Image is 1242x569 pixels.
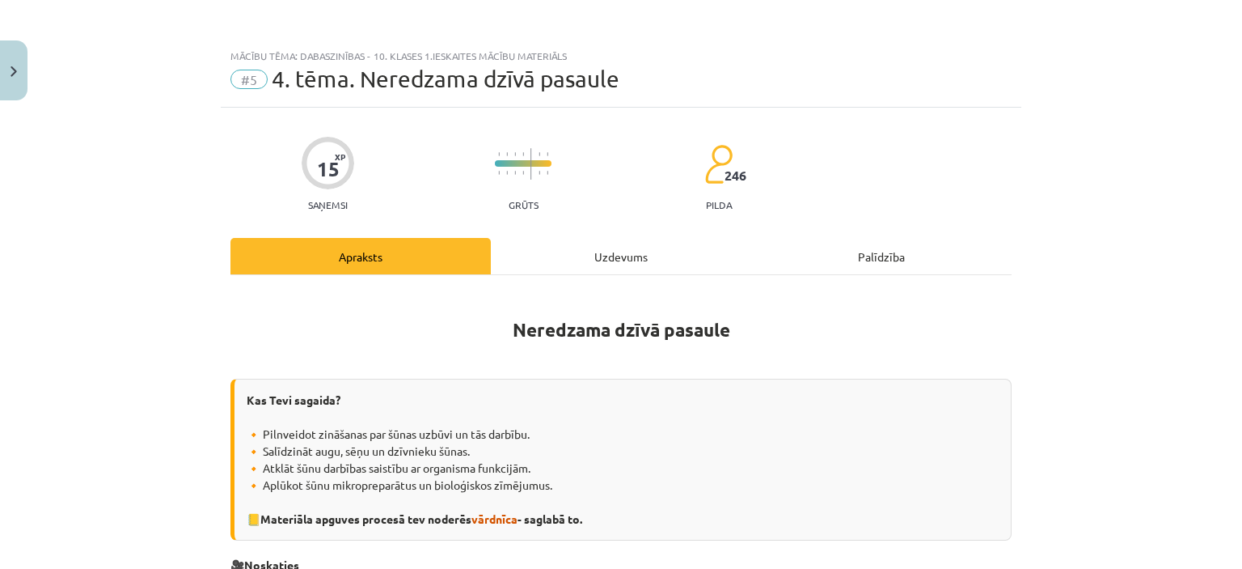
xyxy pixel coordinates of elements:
[498,171,500,175] img: icon-short-line-57e1e144782c952c97e751825c79c345078a6d821885a25fce030b3d8c18986b.svg
[509,199,539,210] p: Grūts
[514,152,516,156] img: icon-short-line-57e1e144782c952c97e751825c79c345078a6d821885a25fce030b3d8c18986b.svg
[522,171,524,175] img: icon-short-line-57e1e144782c952c97e751825c79c345078a6d821885a25fce030b3d8c18986b.svg
[272,66,619,92] span: 4. tēma. Neredzama dzīvā pasaule
[724,168,746,183] span: 246
[506,152,508,156] img: icon-short-line-57e1e144782c952c97e751825c79c345078a6d821885a25fce030b3d8c18986b.svg
[302,199,354,210] p: Saņemsi
[751,238,1012,274] div: Palīdzība
[513,318,730,342] strong: Neredzama dzīvā pasaule
[704,144,733,185] img: students-c634bb4e5e11cddfef0936a35e636f08e4e9abd3cc4e673bd6f9a4125e45ecb1.svg
[317,158,340,180] div: 15
[11,66,17,77] img: icon-close-lesson-0947bae3869378f0d4975bcd49f059093ad1ed9edebbc8119c70593378902aed.svg
[522,152,524,156] img: icon-short-line-57e1e144782c952c97e751825c79c345078a6d821885a25fce030b3d8c18986b.svg
[230,379,1012,541] div: 🔸 Pilnveidot zināšanas par šūnas uzbūvi un tās darbību. 🔸 Salīdzināt augu, sēņu un dzīvnieku šūna...
[514,171,516,175] img: icon-short-line-57e1e144782c952c97e751825c79c345078a6d821885a25fce030b3d8c18986b.svg
[530,148,532,180] img: icon-long-line-d9ea69661e0d244f92f715978eff75569469978d946b2353a9bb055b3ed8787d.svg
[230,70,268,89] span: #5
[547,152,548,156] img: icon-short-line-57e1e144782c952c97e751825c79c345078a6d821885a25fce030b3d8c18986b.svg
[260,512,582,526] strong: Materiāla apguves procesā tev noderēs - saglabā to.
[491,238,751,274] div: Uzdevums
[247,393,340,407] strong: Kas Tevi sagaida?
[498,152,500,156] img: icon-short-line-57e1e144782c952c97e751825c79c345078a6d821885a25fce030b3d8c18986b.svg
[539,152,540,156] img: icon-short-line-57e1e144782c952c97e751825c79c345078a6d821885a25fce030b3d8c18986b.svg
[230,238,491,274] div: Apraksts
[506,171,508,175] img: icon-short-line-57e1e144782c952c97e751825c79c345078a6d821885a25fce030b3d8c18986b.svg
[335,152,345,161] span: XP
[539,171,540,175] img: icon-short-line-57e1e144782c952c97e751825c79c345078a6d821885a25fce030b3d8c18986b.svg
[706,199,732,210] p: pilda
[230,50,1012,62] div: Mācību tēma: Dabaszinības - 10. klases 1.ieskaites mācību materiāls
[547,171,548,175] img: icon-short-line-57e1e144782c952c97e751825c79c345078a6d821885a25fce030b3d8c18986b.svg
[471,512,517,526] a: vārdnīca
